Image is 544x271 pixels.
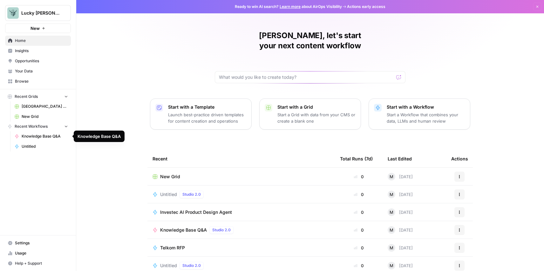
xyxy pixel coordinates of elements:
[390,245,393,251] span: M
[78,133,121,139] div: Knowledge Base Q&A
[280,4,301,9] a: Learn more
[219,74,394,80] input: What would you like to create today?
[15,124,48,129] span: Recent Workflows
[277,104,356,110] p: Start with a Grid
[12,101,71,112] a: [GEOGRAPHIC_DATA] Tender - Stories
[259,98,361,130] button: Start with a GridStart a Grid with data from your CMS or create a blank one
[340,209,377,215] div: 0
[235,4,342,10] span: Ready to win AI search? about AirOps Visibility
[347,4,385,10] span: Actions early access
[22,133,68,139] span: Knowledge Base Q&A
[369,98,470,130] button: Start with a WorkflowStart a Workflow that combines your data, LLMs and human review
[388,150,412,167] div: Last Edited
[388,191,413,198] div: [DATE]
[5,92,71,101] button: Recent Grids
[5,56,71,66] a: Opportunities
[277,112,356,124] p: Start a Grid with data from your CMS or create a blank one
[340,262,377,269] div: 0
[340,150,373,167] div: Total Runs (7d)
[5,5,71,21] button: Workspace: Lucky Beard
[15,58,68,64] span: Opportunities
[22,144,68,149] span: Untitled
[15,261,68,266] span: Help + Support
[12,131,71,141] a: Knowledge Base Q&A
[15,38,68,44] span: Home
[387,104,465,110] p: Start with a Workflow
[390,227,393,233] span: M
[15,94,38,99] span: Recent Grids
[340,191,377,198] div: 0
[153,245,330,251] a: Telkom RFP
[5,24,71,33] button: New
[340,173,377,180] div: 0
[388,173,413,180] div: [DATE]
[22,114,68,119] span: New Grid
[153,173,330,180] a: New Grid
[388,208,413,216] div: [DATE]
[160,245,185,251] span: Telkom RFP
[31,25,40,31] span: New
[22,104,68,109] span: [GEOGRAPHIC_DATA] Tender - Stories
[5,258,71,268] button: Help + Support
[390,262,393,269] span: M
[7,7,19,19] img: Lucky Beard Logo
[5,46,71,56] a: Insights
[12,141,71,152] a: Untitled
[215,30,405,51] h1: [PERSON_NAME], let's start your next content workflow
[5,66,71,76] a: Your Data
[340,245,377,251] div: 0
[5,248,71,258] a: Usage
[153,191,330,198] a: UntitledStudio 2.0
[388,226,413,234] div: [DATE]
[388,244,413,252] div: [DATE]
[153,226,330,234] a: Knowledge Base Q&AStudio 2.0
[21,10,60,16] span: Lucky [PERSON_NAME]
[340,227,377,233] div: 0
[160,209,232,215] span: Investec AI Product Design Agent
[15,78,68,84] span: Browse
[153,262,330,269] a: UntitledStudio 2.0
[160,227,207,233] span: Knowledge Base Q&A
[15,48,68,54] span: Insights
[390,173,393,180] span: M
[160,262,177,269] span: Untitled
[12,112,71,122] a: New Grid
[168,112,246,124] p: Launch best-practice driven templates for content creation and operations
[5,238,71,248] a: Settings
[451,150,468,167] div: Actions
[153,209,330,215] a: Investec AI Product Design Agent
[388,262,413,269] div: [DATE]
[153,150,330,167] div: Recent
[390,209,393,215] span: M
[150,98,252,130] button: Start with a TemplateLaunch best-practice driven templates for content creation and operations
[387,112,465,124] p: Start a Workflow that combines your data, LLMs and human review
[212,227,231,233] span: Studio 2.0
[15,250,68,256] span: Usage
[15,240,68,246] span: Settings
[160,191,177,198] span: Untitled
[390,191,393,198] span: M
[168,104,246,110] p: Start with a Template
[15,68,68,74] span: Your Data
[160,173,180,180] span: New Grid
[5,76,71,86] a: Browse
[182,263,201,268] span: Studio 2.0
[5,122,71,131] button: Recent Workflows
[182,192,201,197] span: Studio 2.0
[5,36,71,46] a: Home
